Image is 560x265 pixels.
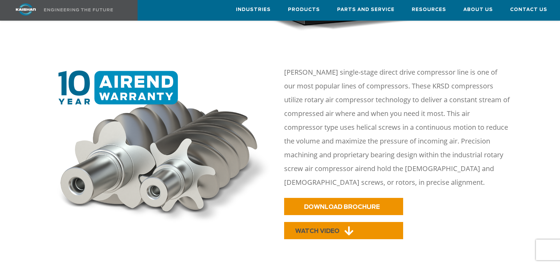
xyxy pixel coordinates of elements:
span: WATCH VIDEO [295,228,340,234]
a: DOWNLOAD BROCHURE [284,198,403,215]
a: Resources [412,0,446,19]
a: Contact Us [510,0,547,19]
p: [PERSON_NAME] single-stage direct drive compressor line is one of our most popular lines of compr... [284,65,510,189]
span: Parts and Service [337,6,395,14]
img: Engineering the future [44,8,113,11]
span: Resources [412,6,446,14]
a: Products [288,0,320,19]
a: Parts and Service [337,0,395,19]
a: Industries [236,0,271,19]
img: 10 year warranty [52,71,276,227]
a: About Us [463,0,493,19]
span: About Us [463,6,493,14]
span: Industries [236,6,271,14]
a: WATCH VIDEO [284,222,403,239]
span: Contact Us [510,6,547,14]
span: Products [288,6,320,14]
span: DOWNLOAD BROCHURE [304,204,380,210]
